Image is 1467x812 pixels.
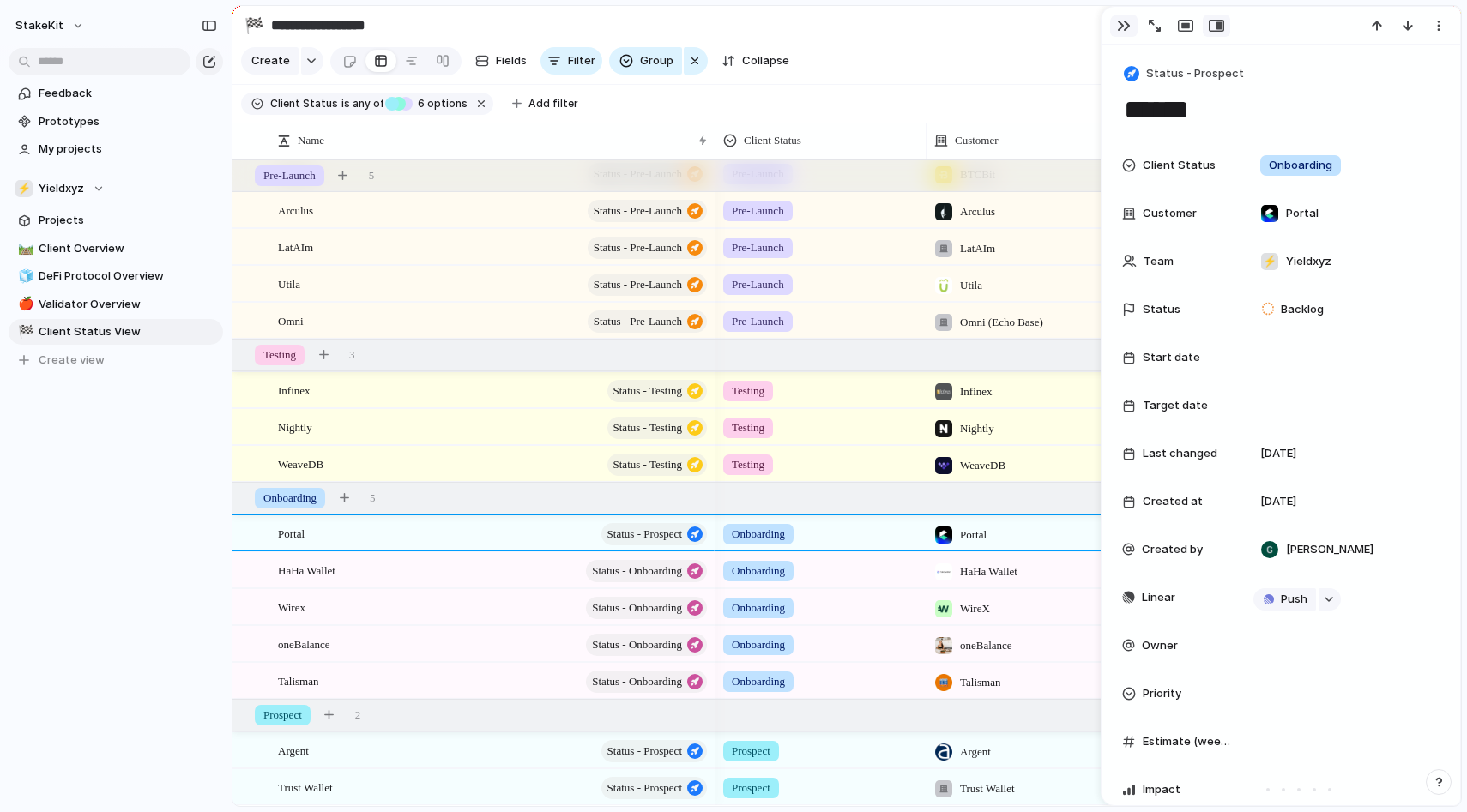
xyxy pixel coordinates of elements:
a: Projects [9,208,223,233]
span: [DATE] [1260,445,1296,462]
button: ⚡Yieldxyz [9,176,223,201]
span: Argent [278,740,309,760]
button: Group [609,47,682,75]
button: 🍎 [15,296,33,313]
span: Start date [1143,349,1200,366]
span: Trust Wallet [278,777,333,797]
span: StakeKit [15,17,63,34]
div: 🏁Client Status View [9,319,223,345]
span: Status [1143,301,1180,318]
span: Pre-Launch [732,276,784,293]
a: Prototypes [9,109,223,135]
a: Feedback [9,81,223,106]
span: Status - Pre-Launch [594,236,682,260]
span: Status - Onboarding [592,596,682,620]
span: Yieldxyz [1286,253,1331,270]
div: 🏁 [18,322,30,342]
span: Push [1281,591,1307,608]
span: Fields [496,52,527,69]
span: Nightly [960,420,994,437]
span: Owner [1142,637,1178,654]
button: 🛤️ [15,240,33,257]
button: Status - Prospect [1120,62,1249,87]
button: Status - Testing [607,417,707,439]
span: Onboarding [1269,157,1332,174]
button: Status - Pre-Launch [588,310,707,333]
span: 2 [355,707,361,724]
span: HaHa Wallet [960,563,1017,580]
span: Team [1144,253,1174,270]
span: 5 [369,167,375,184]
span: Utila [960,277,982,294]
span: Priority [1143,685,1181,702]
span: Client Overview [39,240,217,257]
span: Status - Testing [613,416,682,440]
span: Yieldxyz [39,180,84,197]
span: Omni (Echo Base) [960,314,1043,331]
button: Status - Prospect [601,523,707,545]
span: Status - Prospect [607,739,682,763]
span: Pre-Launch [732,313,784,330]
span: 3 [349,346,355,364]
span: My projects [39,141,217,158]
span: Prototypes [39,113,217,130]
span: LatAIm [960,240,995,257]
button: Status - Pre-Launch [588,274,707,296]
button: Status - Testing [607,380,707,402]
span: Created by [1142,541,1203,558]
div: 🏁 [244,14,263,37]
span: Feedback [39,85,217,102]
button: Fields [468,47,534,75]
span: Customer [955,132,999,149]
span: oneBalance [278,634,330,653]
button: Status - Prospect [601,777,707,799]
button: Status - Onboarding [586,671,707,693]
div: 🍎 [18,294,30,314]
span: Name [298,132,324,149]
span: Talisman [278,671,318,690]
span: oneBalance [960,637,1012,654]
span: WeaveDB [278,454,323,473]
button: StakeKit [8,12,94,39]
span: Argent [960,743,991,761]
span: Onboarding [732,673,785,690]
span: Estimate (weeks) [1143,733,1232,750]
span: any of [350,96,383,111]
span: 6 [413,97,427,110]
button: Collapse [715,47,796,75]
button: Filter [540,47,602,75]
button: 6 options [385,94,471,113]
span: Wirex [278,597,305,617]
span: is [341,96,350,111]
button: Status - Prospect [601,740,707,762]
span: Talisman [960,674,1000,691]
span: Portal [960,526,987,544]
span: Backlog [1281,301,1324,318]
span: Prospect [732,743,770,760]
span: Status - Prospect [607,776,682,800]
span: Onboarding [732,599,785,617]
span: Prospect [732,779,770,797]
span: Prospect [263,707,302,724]
span: Impact [1143,781,1180,798]
a: 🛤️Client Overview [9,236,223,262]
span: Testing [732,419,764,436]
span: DeFi Protocol Overview [39,268,217,285]
span: Status - Testing [613,379,682,403]
div: ⚡ [15,180,33,197]
a: 🧊DeFi Protocol Overview [9,263,223,289]
span: Testing [732,382,764,400]
span: Validator Overview [39,296,217,313]
span: Status - Testing [613,453,682,477]
span: Group [640,52,673,69]
button: Create view [9,347,223,373]
span: Onboarding [732,562,785,580]
span: Created at [1143,493,1203,510]
button: Status - Pre-Launch [588,237,707,259]
button: 🏁 [15,323,33,340]
span: [DATE] [1260,493,1296,510]
span: Client Status [270,96,338,111]
span: Trust Wallet [960,780,1015,797]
